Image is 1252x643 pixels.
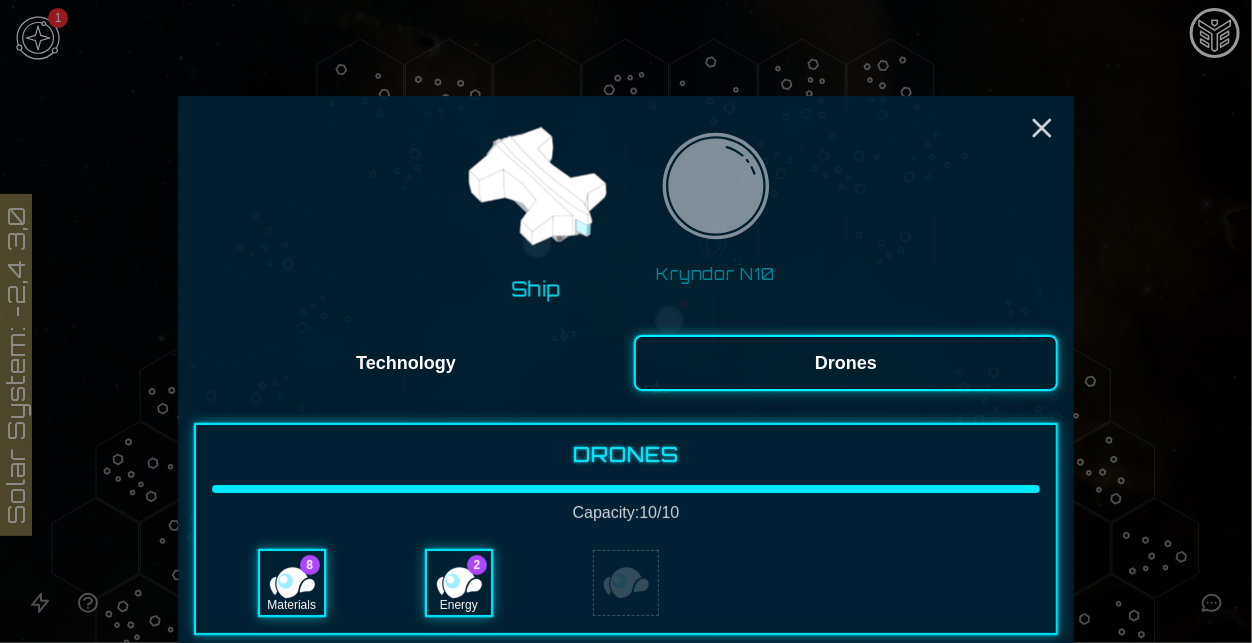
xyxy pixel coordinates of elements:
[602,559,650,607] img: Drone
[634,335,1058,391] button: Drones
[194,335,618,391] button: Technology
[212,441,1040,469] h3: Drones
[260,595,324,615] div: Materials
[1026,112,1058,144] button: Close
[639,122,794,294] button: Kryndor N10
[258,549,326,617] button: 8Materials
[653,129,779,255] img: Planet
[441,102,630,312] button: Ship
[459,111,613,265] img: Ship
[212,501,1040,525] div: Capacity: 10 / 10
[427,595,491,615] div: Energy
[425,549,493,617] button: 2Energy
